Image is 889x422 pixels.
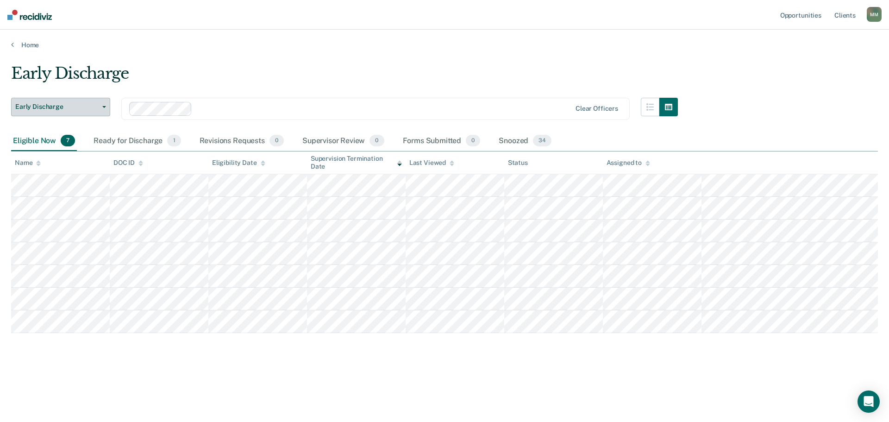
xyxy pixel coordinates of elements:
[269,135,284,147] span: 0
[867,7,882,22] button: MM
[11,98,110,116] button: Early Discharge
[369,135,384,147] span: 0
[508,159,528,167] div: Status
[533,135,551,147] span: 34
[198,131,286,151] div: Revisions Requests0
[92,131,182,151] div: Ready for Discharge1
[867,7,882,22] div: M M
[497,131,553,151] div: Snoozed34
[858,391,880,413] div: Open Intercom Messenger
[167,135,181,147] span: 1
[113,159,143,167] div: DOC ID
[409,159,454,167] div: Last Viewed
[212,159,265,167] div: Eligibility Date
[15,103,99,111] span: Early Discharge
[7,10,52,20] img: Recidiviz
[11,41,878,49] a: Home
[607,159,650,167] div: Assigned to
[311,155,402,170] div: Supervision Termination Date
[301,131,386,151] div: Supervisor Review0
[11,64,678,90] div: Early Discharge
[466,135,480,147] span: 0
[61,135,75,147] span: 7
[401,131,482,151] div: Forms Submitted0
[15,159,41,167] div: Name
[11,131,77,151] div: Eligible Now7
[576,105,618,113] div: Clear officers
